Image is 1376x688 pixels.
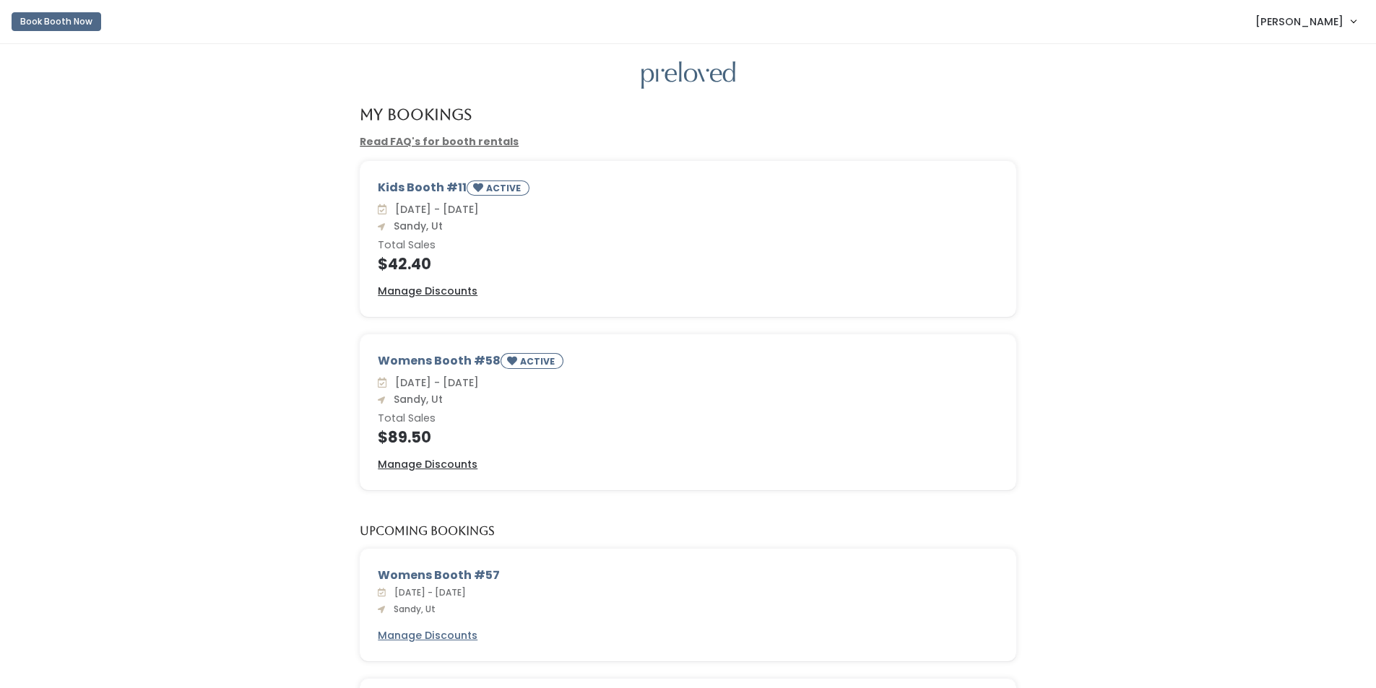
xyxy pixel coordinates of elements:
[378,429,998,445] h4: $89.50
[12,6,101,38] a: Book Booth Now
[1241,6,1370,37] a: [PERSON_NAME]
[378,256,998,272] h4: $42.40
[378,628,477,643] a: Manage Discounts
[641,61,735,90] img: preloved logo
[378,284,477,299] a: Manage Discounts
[378,179,998,201] div: Kids Booth #11
[378,567,998,584] div: Womens Booth #57
[378,628,477,643] u: Manage Discounts
[520,355,558,367] small: ACTIVE
[12,12,101,31] button: Book Booth Now
[378,457,477,472] a: Manage Discounts
[388,392,443,406] span: Sandy, Ut
[360,134,519,149] a: Read FAQ's for booth rentals
[388,603,436,615] span: Sandy, Ut
[389,586,466,598] span: [DATE] - [DATE]
[360,106,472,123] h4: My Bookings
[378,240,998,251] h6: Total Sales
[378,352,998,375] div: Womens Booth #58
[389,375,479,390] span: [DATE] - [DATE]
[486,182,524,194] small: ACTIVE
[360,525,495,538] h5: Upcoming Bookings
[388,219,443,233] span: Sandy, Ut
[378,284,477,298] u: Manage Discounts
[1255,14,1343,30] span: [PERSON_NAME]
[389,202,479,217] span: [DATE] - [DATE]
[378,413,998,424] h6: Total Sales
